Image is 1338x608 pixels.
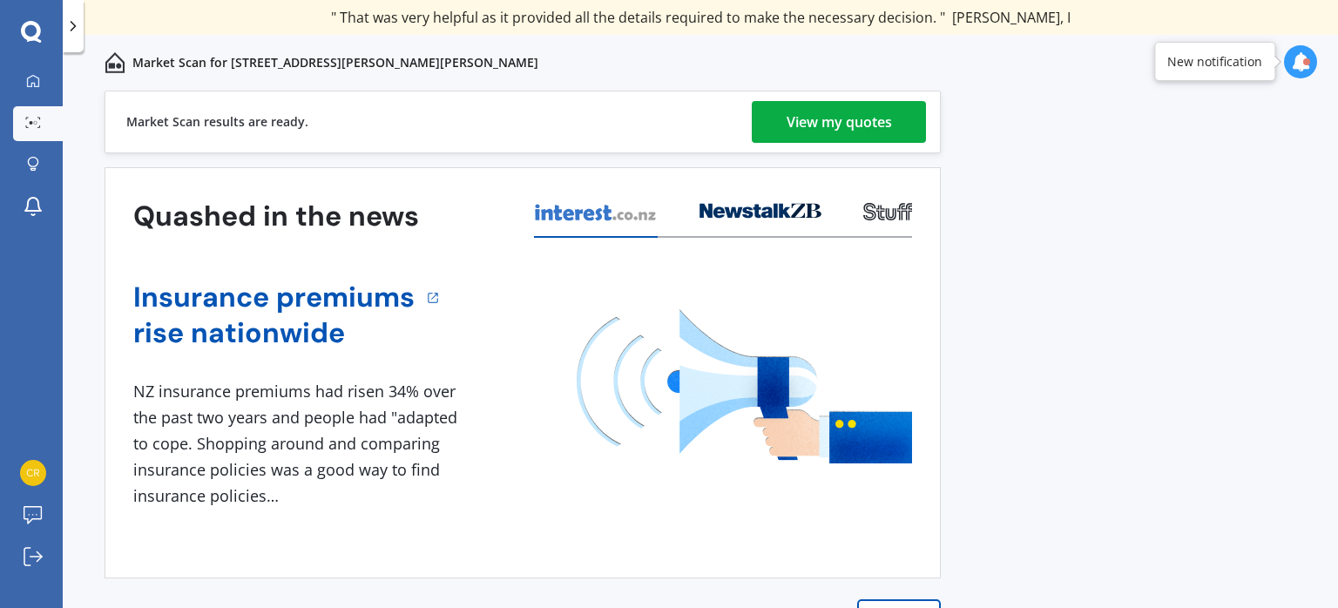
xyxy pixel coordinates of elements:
[133,379,464,509] div: NZ insurance premiums had risen 34% over the past two years and people had "adapted to cope. Shop...
[126,91,308,152] div: Market Scan results are ready.
[752,101,926,143] a: View my quotes
[1167,53,1262,71] div: New notification
[20,460,46,486] img: 74502827aed9a9863463e3a6b28cc560
[132,54,538,71] p: Market Scan for [STREET_ADDRESS][PERSON_NAME][PERSON_NAME]
[577,309,912,463] img: media image
[133,199,419,234] h3: Quashed in the news
[133,315,415,351] a: rise nationwide
[105,52,125,73] img: home-and-contents.b802091223b8502ef2dd.svg
[133,280,415,315] a: Insurance premiums
[787,101,892,143] div: View my quotes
